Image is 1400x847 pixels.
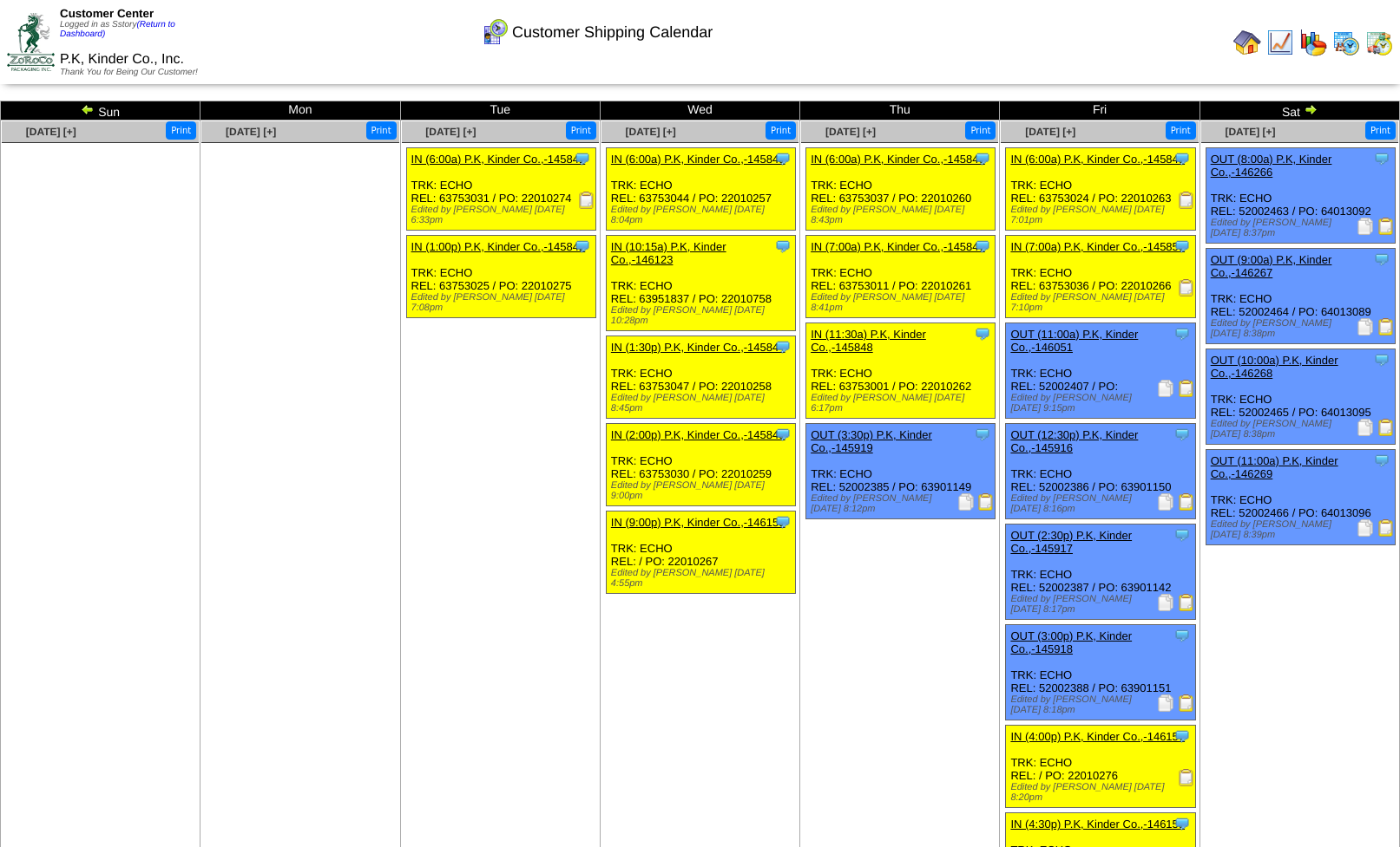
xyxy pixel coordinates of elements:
[766,121,796,140] button: Print
[1025,126,1075,138] a: [DATE] [+]
[611,341,785,354] a: IN (1:30p) P.K, Kinder Co.,-145844
[1006,625,1195,720] div: TRK: ECHO REL: 52002388 / PO: 63901151
[1211,454,1338,480] a: OUT (11:00a) P.K, Kinder Co.,-146269
[611,393,795,414] div: Edited by [PERSON_NAME] [DATE] 8:45pm
[1178,192,1195,209] img: Receiving Document
[1377,318,1395,336] img: Bill of Lading
[974,150,991,167] img: Tooltip
[574,238,591,255] img: Tooltip
[81,102,95,116] img: arrowleft.gif
[1157,694,1174,712] img: Packing Slip
[481,18,509,46] img: calendarcustomer.gif
[1006,524,1195,620] div: TRK: ECHO REL: 52002387 / PO: 63901142
[1211,253,1332,279] a: OUT (9:00a) P.K, Kinder Co.,-146267
[1173,238,1191,255] img: Tooltip
[1357,419,1374,436] img: Packing Slip
[1010,428,1138,454] a: OUT (12:30p) P.K, Kinder Co.,-145916
[1178,493,1195,511] img: Bill of Lading
[1010,782,1194,803] div: Edited by [PERSON_NAME] [DATE] 8:20pm
[606,511,795,594] div: TRK: ECHO REL: / PO: 22010267
[60,20,175,39] span: Logged in as Sstory
[611,516,785,529] a: IN (9:00p) P.K, Kinder Co.,-146155
[1365,121,1396,140] button: Print
[1010,493,1194,514] div: Edited by [PERSON_NAME] [DATE] 8:16pm
[60,7,154,20] span: Customer Center
[965,121,996,140] button: Print
[811,493,995,514] div: Edited by [PERSON_NAME] [DATE] 8:12pm
[1010,153,1185,166] a: IN (6:00a) P.K, Kinder Co.,-145849
[811,428,932,454] a: OUT (3:30p) P.K, Kinder Co.,-145919
[1010,818,1185,831] a: IN (4:30p) P.K, Kinder Co.,-146159
[1225,126,1275,138] a: [DATE] [+]
[1377,519,1395,537] img: Bill of Lading
[611,568,795,589] div: Edited by [PERSON_NAME] [DATE] 4:55pm
[1010,205,1194,225] div: Edited by [PERSON_NAME] [DATE] 7:01pm
[774,238,792,255] img: Tooltip
[1304,102,1318,116] img: arrowright.gif
[60,52,184,67] span: P.K, Kinder Co., Inc.
[1266,29,1294,56] img: line_graph.gif
[1,101,200,121] td: Sun
[1173,325,1191,342] img: Tooltip
[811,292,995,313] div: Edited by [PERSON_NAME] [DATE] 8:41pm
[806,424,996,519] div: TRK: ECHO REL: 52002385 / PO: 63901149
[1178,694,1195,712] img: Bill of Lading
[1010,393,1194,414] div: Edited by [PERSON_NAME] [DATE] 9:15pm
[806,148,996,231] div: TRK: ECHO REL: 63753037 / PO: 22010260
[1010,629,1132,655] a: OUT (3:00p) P.K, Kinder Co.,-145918
[1377,218,1395,235] img: Bill of Lading
[1178,279,1195,296] img: Receiving Document
[1010,529,1132,555] a: OUT (2:30p) P.K, Kinder Co.,-145917
[811,205,995,225] div: Edited by [PERSON_NAME] [DATE] 8:43pm
[411,240,586,253] a: IN (1:00p) P.K, Kinder Co.,-145842
[26,126,76,138] a: [DATE] [+]
[611,205,795,225] div: Edited by [PERSON_NAME] [DATE] 8:04pm
[1200,101,1399,121] td: Sat
[1006,148,1195,231] div: TRK: ECHO REL: 63753024 / PO: 22010263
[1332,29,1360,56] img: calendarprod.gif
[1206,349,1395,445] div: TRK: ECHO REL: 52002465 / PO: 64013095
[974,325,991,342] img: Tooltip
[626,126,676,138] a: [DATE] [+]
[811,153,985,166] a: IN (6:00a) P.K, Kinder Co.,-145846
[611,480,795,501] div: Edited by [PERSON_NAME] [DATE] 9:00pm
[600,101,799,121] td: Wed
[1010,594,1194,615] div: Edited by [PERSON_NAME] [DATE] 8:17pm
[1377,419,1395,436] img: Bill of Lading
[606,336,795,419] div: TRK: ECHO REL: 63753047 / PO: 22010258
[425,126,476,138] span: [DATE] [+]
[1010,694,1194,715] div: Edited by [PERSON_NAME] [DATE] 8:18pm
[800,101,1000,121] td: Thu
[774,513,792,531] img: Tooltip
[1173,627,1191,644] img: Tooltip
[1365,29,1393,56] img: calendarinout.gif
[406,148,595,231] div: TRK: ECHO REL: 63753031 / PO: 22010274
[1006,236,1195,318] div: TRK: ECHO REL: 63753036 / PO: 22010266
[1006,726,1195,808] div: TRK: ECHO REL: / PO: 22010276
[806,323,996,419] div: TRK: ECHO REL: 63753001 / PO: 22010262
[1211,519,1395,540] div: Edited by [PERSON_NAME] [DATE] 8:39pm
[1206,249,1395,344] div: TRK: ECHO REL: 52002464 / PO: 64013089
[1299,29,1327,56] img: graph.gif
[806,236,996,318] div: TRK: ECHO REL: 63753011 / PO: 22010261
[226,126,276,138] a: [DATE] [+]
[611,153,785,166] a: IN (6:00a) P.K, Kinder Co.,-145843
[411,153,586,166] a: IN (6:00a) P.K, Kinder Co.,-145841
[1010,292,1194,313] div: Edited by [PERSON_NAME] [DATE] 7:10pm
[1373,452,1390,469] img: Tooltip
[1173,526,1191,544] img: Tooltip
[811,240,985,253] a: IN (7:00a) P.K, Kinder Co.,-145847
[1233,29,1261,56] img: home.gif
[400,101,600,121] td: Tue
[977,493,995,511] img: Bill of Lading
[1373,351,1390,368] img: Tooltip
[957,493,975,511] img: Packing Slip
[606,424,795,506] div: TRK: ECHO REL: 63753030 / PO: 22010259
[1178,380,1195,397] img: Bill of Lading
[1211,419,1395,440] div: Edited by [PERSON_NAME] [DATE] 8:38pm
[611,428,785,441] a: IN (2:00p) P.K, Kinder Co.,-145845
[774,150,792,167] img: Tooltip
